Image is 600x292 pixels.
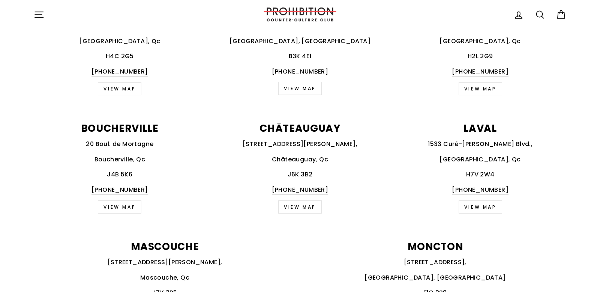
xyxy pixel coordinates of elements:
p: 1533 Curé-[PERSON_NAME] Blvd., [394,139,566,149]
p: H7V 2W4 [394,170,566,179]
img: PROHIBITION COUNTER-CULTURE CLUB [262,8,337,21]
a: [PHONE_NUMBER] [452,185,508,195]
p: [PHONE_NUMBER] [214,67,386,77]
p: [STREET_ADDRESS][PERSON_NAME], [34,257,296,267]
p: Mascouche, Qc [34,273,296,283]
a: [PHONE_NUMBER] [452,67,508,77]
p: Boucherville, Qc [34,155,206,164]
p: [STREET_ADDRESS], [304,257,566,267]
p: J4B 5K6 [34,170,206,179]
p: H2L 2G9 [394,51,566,61]
p: [GEOGRAPHIC_DATA], [GEOGRAPHIC_DATA] [304,273,566,283]
a: VIEW MAP [278,82,322,95]
p: [GEOGRAPHIC_DATA], Qc [34,36,206,46]
a: view map [459,82,502,95]
p: J6K 3B2 [214,170,386,179]
p: MASCOUCHE [34,242,296,252]
p: B3K 4E1 [214,51,386,61]
p: H4C 2G5 [34,51,206,61]
p: MONCTON [304,242,566,252]
p: [GEOGRAPHIC_DATA], Qc [394,155,566,164]
p: 20 Boul. de Mortagne [34,139,206,149]
p: Châteauguay, Qc [214,155,386,164]
a: VIEW MAP [98,82,141,95]
p: [GEOGRAPHIC_DATA], Qc [394,36,566,46]
a: view map [98,200,141,214]
p: [STREET_ADDRESS][PERSON_NAME], [214,139,386,149]
a: [PHONE_NUMBER] [91,67,148,77]
p: LAVAL [394,123,566,134]
a: view map [459,200,502,214]
p: BOUCHERVILLE [34,123,206,134]
a: [PHONE_NUMBER] [91,185,148,195]
a: view map [278,200,322,214]
a: [PHONE_NUMBER] [272,185,328,195]
p: [GEOGRAPHIC_DATA], [GEOGRAPHIC_DATA] [214,36,386,46]
p: CHÂTEAUGUAY [214,123,386,134]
